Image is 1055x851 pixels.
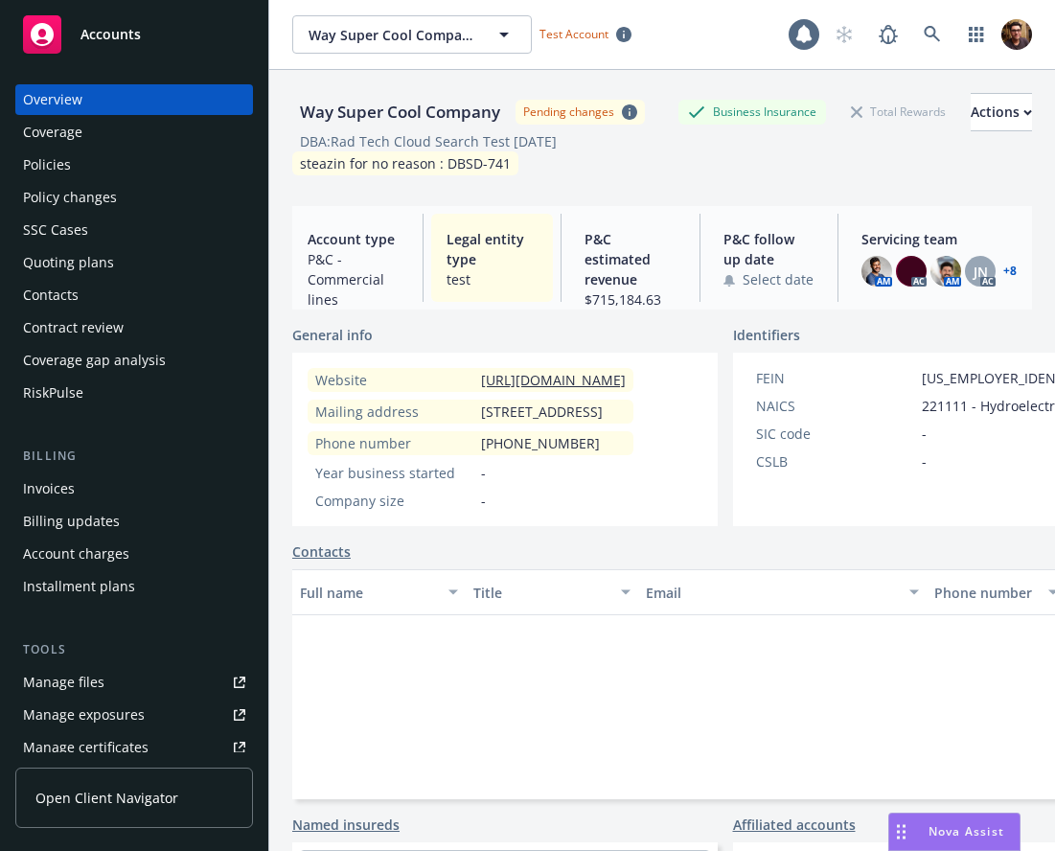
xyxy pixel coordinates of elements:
[292,569,466,615] button: Full name
[539,26,608,42] span: Test Account
[23,280,79,310] div: Contacts
[934,583,1036,603] div: Phone number
[23,473,75,504] div: Invoices
[913,15,952,54] a: Search
[23,117,82,148] div: Coverage
[638,569,927,615] button: Email
[15,506,253,537] a: Billing updates
[481,371,626,389] a: [URL][DOMAIN_NAME]
[15,8,253,61] a: Accounts
[15,700,253,730] a: Manage exposures
[15,117,253,148] a: Coverage
[23,247,114,278] div: Quoting plans
[80,27,141,42] span: Accounts
[841,100,955,124] div: Total Rewards
[678,100,826,124] div: Business Insurance
[971,94,1032,130] div: Actions
[585,289,677,310] span: $715,184.63
[481,433,600,453] span: [PHONE_NUMBER]
[825,15,863,54] a: Start snowing
[523,103,614,120] div: Pending changes
[929,823,1004,839] span: Nova Assist
[315,433,473,453] div: Phone number
[23,149,71,180] div: Policies
[292,151,518,175] div: steazin for no reason : DBSD-741
[23,667,104,698] div: Manage files
[481,463,486,483] span: -
[23,84,82,115] div: Overview
[15,571,253,602] a: Installment plans
[756,451,914,471] div: CSLB
[308,249,400,310] span: P&C - Commercial lines
[646,583,898,603] div: Email
[957,15,996,54] a: Switch app
[292,325,373,345] span: General info
[516,100,645,124] span: Pending changes
[447,229,539,269] span: Legal entity type
[15,539,253,569] a: Account charges
[292,541,351,562] a: Contacts
[23,571,135,602] div: Installment plans
[300,583,437,603] div: Full name
[869,15,907,54] a: Report a Bug
[23,732,149,763] div: Manage certificates
[292,815,400,835] a: Named insureds
[733,325,800,345] span: Identifiers
[15,247,253,278] a: Quoting plans
[23,345,166,376] div: Coverage gap analysis
[15,640,253,659] div: Tools
[971,93,1032,131] button: Actions
[15,447,253,466] div: Billing
[315,491,473,511] div: Company size
[1001,19,1032,50] img: photo
[889,814,913,850] div: Drag to move
[23,182,117,213] div: Policy changes
[292,100,508,125] div: Way Super Cool Company
[922,424,927,444] span: -
[1003,265,1017,277] a: +8
[756,368,914,388] div: FEIN
[15,378,253,408] a: RiskPulse
[23,312,124,343] div: Contract review
[888,813,1021,851] button: Nova Assist
[23,378,83,408] div: RiskPulse
[15,732,253,763] a: Manage certificates
[743,269,814,289] span: Select date
[23,700,145,730] div: Manage exposures
[15,149,253,180] a: Policies
[15,280,253,310] a: Contacts
[15,182,253,213] a: Policy changes
[15,84,253,115] a: Overview
[974,262,988,282] span: JN
[922,451,927,471] span: -
[15,345,253,376] a: Coverage gap analysis
[15,667,253,698] a: Manage files
[315,402,473,422] div: Mailing address
[15,473,253,504] a: Invoices
[292,15,532,54] button: Way Super Cool Company
[756,396,914,416] div: NAICS
[466,569,639,615] button: Title
[733,815,856,835] a: Affiliated accounts
[585,229,677,289] span: P&C estimated revenue
[861,256,892,287] img: photo
[447,269,539,289] span: test
[930,256,961,287] img: photo
[308,229,400,249] span: Account type
[861,229,1017,249] span: Servicing team
[532,24,639,44] span: Test Account
[896,256,927,287] img: photo
[756,424,914,444] div: SIC code
[481,402,603,422] span: [STREET_ADDRESS]
[723,229,815,269] span: P&C follow up date
[481,491,486,511] span: -
[23,506,120,537] div: Billing updates
[300,131,557,151] div: DBA: Rad Tech Cloud Search Test [DATE]
[315,463,473,483] div: Year business started
[15,215,253,245] a: SSC Cases
[35,788,178,808] span: Open Client Navigator
[15,312,253,343] a: Contract review
[309,25,474,45] span: Way Super Cool Company
[23,539,129,569] div: Account charges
